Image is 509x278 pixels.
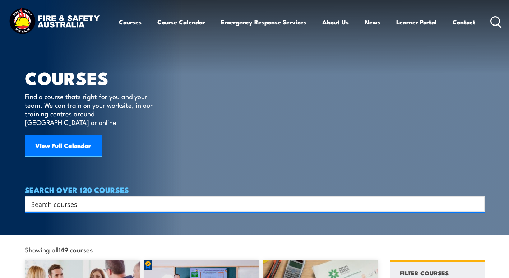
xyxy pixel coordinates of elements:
[119,13,142,32] a: Courses
[25,92,156,126] p: Find a course thats right for you and your team. We can train on your worksite, in our training c...
[25,186,485,194] h4: SEARCH OVER 120 COURSES
[453,13,475,32] a: Contact
[322,13,349,32] a: About Us
[59,245,93,254] strong: 149 courses
[400,268,449,278] h4: FILTER COURSES
[25,246,93,253] span: Showing all
[25,135,102,157] a: View Full Calendar
[221,13,306,32] a: Emergency Response Services
[31,199,469,209] input: Search input
[472,199,482,209] button: Search magnifier button
[157,13,205,32] a: Course Calendar
[396,13,437,32] a: Learner Portal
[25,70,163,85] h1: COURSES
[33,199,470,209] form: Search form
[365,13,380,32] a: News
